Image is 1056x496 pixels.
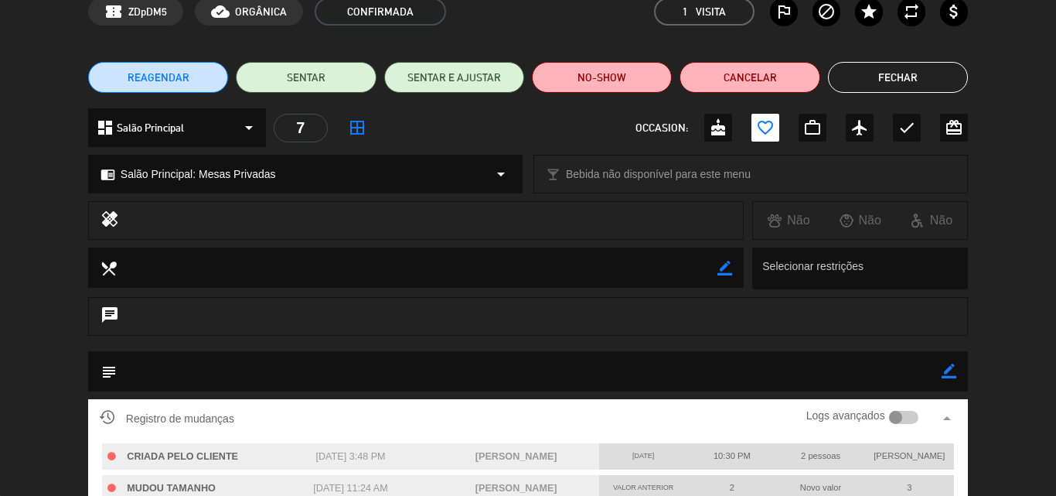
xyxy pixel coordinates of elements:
i: outlined_flag [775,2,793,21]
i: cake [709,118,727,137]
span: ORGÂNICA [235,3,287,21]
i: card_giftcard [945,118,963,137]
div: Não [825,210,896,231]
span: 3 [907,483,911,492]
span: Salão Principal [117,119,184,137]
span: MUDOU TAMANHO [127,483,216,494]
i: dashboard [96,118,114,137]
span: Bebida não disponível para este menu [566,166,751,183]
i: block [817,2,836,21]
span: 10:30 PM [714,451,751,460]
button: REAGENDAR [88,62,228,93]
span: OCCASION: [635,119,688,137]
i: arrow_drop_up [938,409,956,428]
i: airplanemode_active [850,118,869,137]
i: favorite_border [756,118,775,137]
span: Salão Principal: Mesas Privadas [121,166,276,183]
span: ZDpDM5 [128,3,167,21]
i: cloud_done [211,2,230,21]
i: attach_money [945,2,963,21]
i: work_outline [803,118,822,137]
button: NO-SHOW [532,62,672,93]
span: [DATE] 3:48 PM [316,451,386,462]
button: Cancelar [680,62,819,93]
span: [DATE] [632,452,654,460]
i: arrow_drop_down [492,165,510,183]
i: arrow_drop_down [240,118,258,137]
span: 2 [730,483,734,492]
span: [PERSON_NAME] [475,483,557,494]
label: Logs avançados [806,407,885,425]
span: [PERSON_NAME] [475,451,557,462]
button: SENTAR [236,62,376,93]
i: border_color [942,364,956,378]
span: Novo valor [800,483,841,492]
i: chat [100,306,119,327]
i: local_dining [100,259,117,276]
div: Não [753,210,824,231]
i: border_color [717,261,732,275]
div: Não [896,210,967,231]
i: star [860,2,878,21]
button: SENTAR E AJUSTAR [384,62,524,93]
span: [PERSON_NAME] [874,451,945,460]
em: Visita [696,3,726,21]
i: chrome_reader_mode [100,167,115,182]
span: [DATE] 11:24 AM [313,483,387,494]
div: 7 [274,114,328,142]
i: healing [100,210,119,231]
span: 1 [683,3,688,21]
i: border_all [348,118,366,137]
span: REAGENDAR [128,70,189,86]
span: Valor anterior [613,484,673,491]
i: subject [100,363,117,380]
span: 2 pessoas [801,451,840,460]
span: Registro de mudanças [100,409,234,428]
i: local_bar [546,167,560,182]
i: check [898,118,916,137]
span: CRIADA PELO CLIENTE [127,451,238,462]
button: Fechar [828,62,968,93]
span: confirmation_number [104,2,123,21]
i: repeat [902,2,921,21]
